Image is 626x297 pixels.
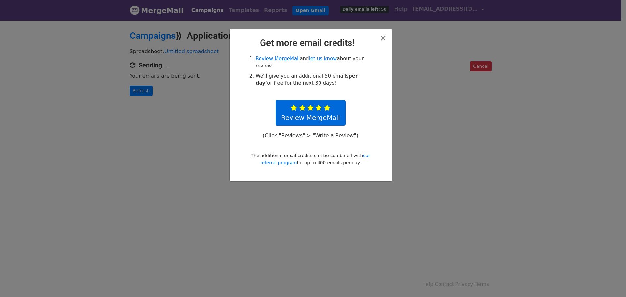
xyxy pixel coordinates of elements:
small: The additional email credits can be combined with for up to 400 emails per day. [251,153,370,165]
h2: Get more email credits! [235,37,387,49]
span: × [380,34,386,43]
a: Review MergeMail [256,56,300,62]
iframe: Chat Widget [593,266,626,297]
a: our referral program [260,153,370,165]
li: We'll give you an additional 50 emails for free for the next 30 days! [256,72,373,87]
p: (Click "Reviews" > "Write a Review") [259,132,362,139]
strong: per day [256,73,358,86]
a: Review MergeMail [276,100,346,126]
li: and about your review [256,55,373,70]
button: Close [380,34,386,42]
a: let us know [309,56,337,62]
